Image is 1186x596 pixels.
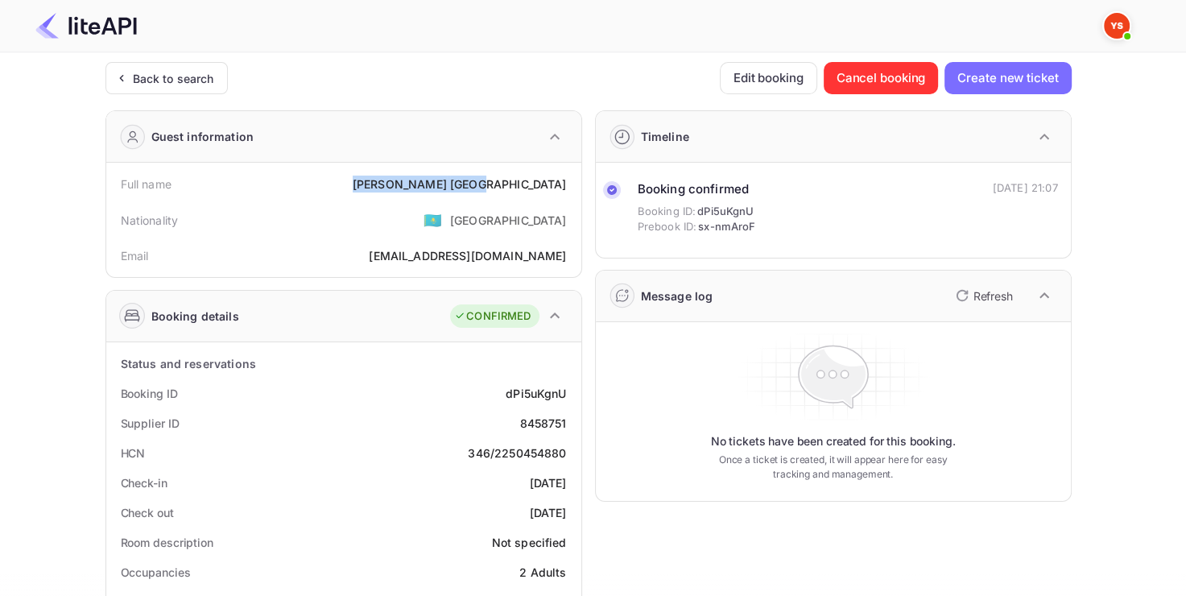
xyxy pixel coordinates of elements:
div: Status and reservations [121,355,256,372]
div: Booking details [151,308,239,325]
span: Booking ID: [638,204,696,220]
div: [DATE] 21:07 [993,180,1058,197]
span: United States [424,205,442,234]
div: Check out [121,504,174,521]
span: sx-nmAroF [698,219,755,235]
div: [PERSON_NAME] [GEOGRAPHIC_DATA] [353,176,567,192]
div: Booking confirmed [638,180,756,199]
p: No tickets have been created for this booking. [711,433,956,449]
div: Back to search [133,70,214,87]
div: Message log [641,288,713,304]
div: Check-in [121,474,167,491]
p: Refresh [973,288,1013,304]
div: Timeline [641,128,689,145]
div: [GEOGRAPHIC_DATA] [450,212,567,229]
div: [EMAIL_ADDRESS][DOMAIN_NAME] [369,247,566,264]
button: Edit booking [720,62,817,94]
button: Refresh [946,283,1019,308]
div: Full name [121,176,171,192]
div: Booking ID [121,385,178,402]
div: Guest information [151,128,254,145]
div: dPi5uKgnU [506,385,566,402]
p: Once a ticket is created, it will appear here for easy tracking and management. [706,453,961,482]
div: Not specified [492,534,567,551]
div: HCN [121,445,146,461]
img: LiteAPI Logo [35,13,137,39]
img: Yandex Support [1104,13,1130,39]
div: Room description [121,534,213,551]
div: 2 Adults [519,564,566,581]
div: [DATE] [530,474,567,491]
div: Occupancies [121,564,191,581]
div: Email [121,247,149,264]
button: Create new ticket [944,62,1071,94]
button: Cancel booking [824,62,939,94]
div: Supplier ID [121,415,180,432]
div: 346/2250454880 [468,445,566,461]
div: CONFIRMED [454,308,531,325]
div: [DATE] [530,504,567,521]
span: Prebook ID: [638,219,697,235]
span: dPi5uKgnU [697,204,754,220]
div: Nationality [121,212,179,229]
div: 8458751 [519,415,566,432]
